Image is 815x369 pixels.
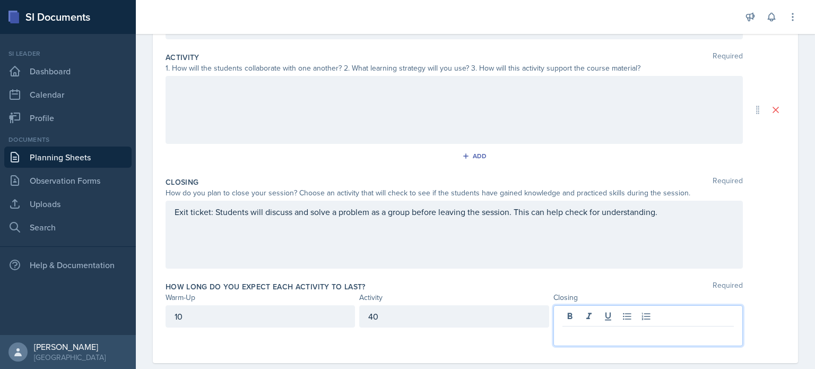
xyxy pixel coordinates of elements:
div: How do you plan to close your session? Choose an activity that will check to see if the students ... [166,187,743,199]
a: Dashboard [4,61,132,82]
div: [GEOGRAPHIC_DATA] [34,352,106,363]
p: 40 [368,310,540,323]
a: Planning Sheets [4,147,132,168]
a: Uploads [4,193,132,214]
div: Si leader [4,49,132,58]
span: Required [713,52,743,63]
button: Add [458,148,493,164]
a: Search [4,217,132,238]
div: Add [464,152,487,160]
div: Documents [4,135,132,144]
div: Warm-Up [166,292,355,303]
p: Exit ticket: Students will discuss and solve a problem as a group before leaving the session. Thi... [175,205,734,218]
span: Required [713,177,743,187]
a: Calendar [4,84,132,105]
div: [PERSON_NAME] [34,341,106,352]
p: 10 [175,310,346,323]
label: Activity [166,52,200,63]
a: Observation Forms [4,170,132,191]
label: How long do you expect each activity to last? [166,281,366,292]
div: Help & Documentation [4,254,132,276]
span: Required [713,281,743,292]
div: Activity [359,292,549,303]
div: Closing [553,292,743,303]
label: Closing [166,177,198,187]
a: Profile [4,107,132,128]
div: 1. How will the students collaborate with one another? 2. What learning strategy will you use? 3.... [166,63,743,74]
